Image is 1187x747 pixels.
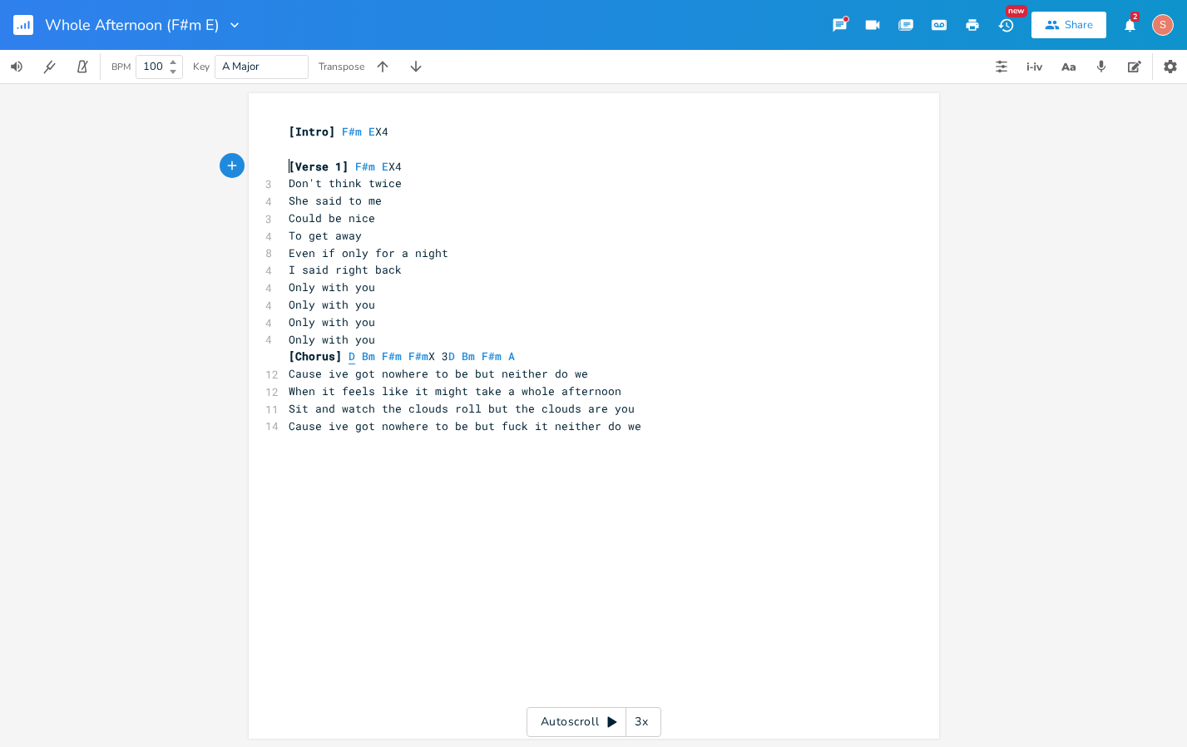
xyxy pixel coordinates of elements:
[342,124,362,139] span: F#m
[382,159,388,174] span: E
[289,401,635,416] span: Sit and watch the clouds roll but the clouds are you
[319,62,364,72] div: Transpose
[222,59,260,74] span: A Major
[527,707,661,737] div: Autoscroll
[1065,17,1093,32] div: Share
[45,17,220,32] span: Whole Afternoon (F#m E)
[448,349,455,364] span: D
[289,332,375,347] span: Only with you
[1113,10,1146,40] button: 2
[289,176,402,190] span: Don't think twice
[111,62,131,72] div: BPM
[289,418,641,433] span: Cause ive got nowhere to be but fuck it neither do we
[289,280,375,294] span: Only with you
[289,262,402,277] span: I said right back
[289,159,402,174] span: X4
[1130,12,1140,22] div: 2
[289,366,588,381] span: Cause ive got nowhere to be but neither do we
[289,210,375,225] span: Could be nice
[1031,12,1106,38] button: Share
[289,245,448,260] span: Even if only for a night
[508,349,515,364] span: A
[382,349,402,364] span: F#m
[408,349,428,364] span: F#m
[289,193,382,208] span: She said to me
[289,383,621,398] span: When it feels like it might take a whole afternoon
[362,349,375,364] span: Bm
[1152,14,1174,36] div: swvet34
[989,10,1022,40] button: New
[289,124,388,139] span: X4
[482,349,502,364] span: F#m
[368,124,375,139] span: E
[193,62,210,72] div: Key
[289,349,515,364] span: X 3
[289,314,375,329] span: Only with you
[289,124,335,139] span: [Intro]
[1006,5,1027,17] div: New
[1152,6,1174,44] button: S
[289,228,362,243] span: To get away
[349,349,355,364] span: D
[355,159,375,174] span: F#m
[462,349,475,364] span: Bm
[289,297,375,312] span: Only with you
[626,707,656,737] div: 3x
[289,349,342,364] span: [Chorus]
[289,159,349,174] span: [Verse 1]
